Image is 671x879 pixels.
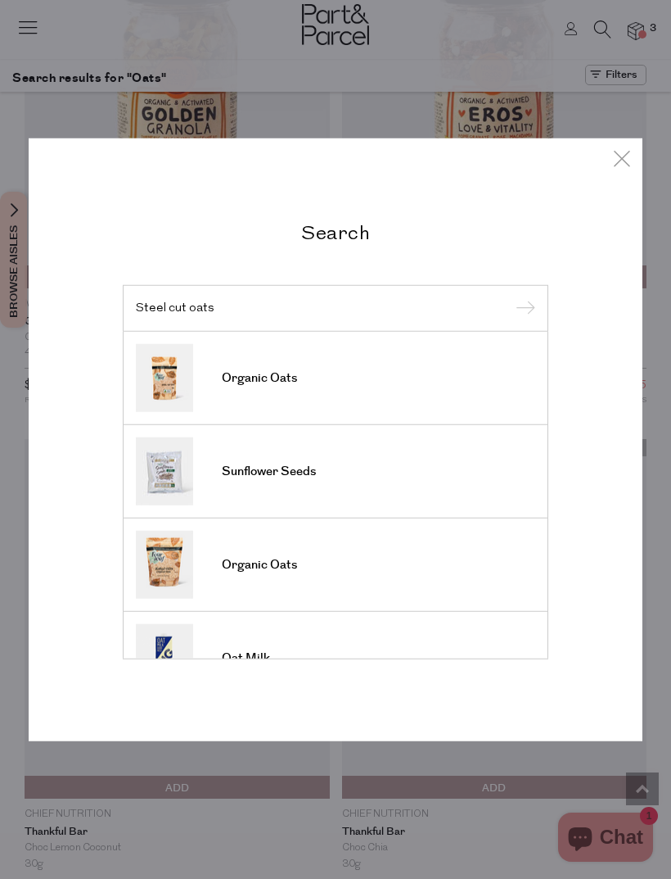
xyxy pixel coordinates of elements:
[136,437,193,505] img: Sunflower Seeds
[222,557,297,573] span: Organic Oats
[136,344,193,412] img: Organic Oats
[123,220,548,243] h2: Search
[136,531,535,599] a: Organic Oats
[222,464,316,480] span: Sunflower Seeds
[136,437,535,505] a: Sunflower Seeds
[136,301,535,314] input: Search
[136,624,193,692] img: Oat Milk
[222,650,270,667] span: Oat Milk
[222,370,297,387] span: Organic Oats
[136,624,535,692] a: Oat Milk
[136,344,535,412] a: Organic Oats
[136,531,193,599] img: Organic Oats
